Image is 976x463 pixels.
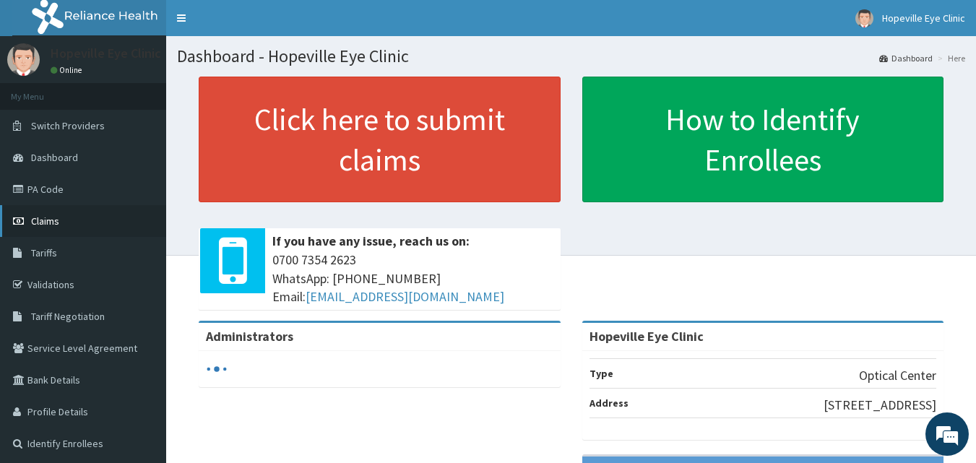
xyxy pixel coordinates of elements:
a: Click here to submit claims [199,77,561,202]
img: User Image [855,9,873,27]
b: If you have any issue, reach us on: [272,233,470,249]
span: Dashboard [31,151,78,164]
p: [STREET_ADDRESS] [824,396,936,415]
p: Optical Center [859,366,936,385]
a: [EMAIL_ADDRESS][DOMAIN_NAME] [306,288,504,305]
a: Dashboard [879,52,933,64]
span: Tariffs [31,246,57,259]
span: 0700 7354 2623 WhatsApp: [PHONE_NUMBER] Email: [272,251,553,306]
span: Hopeville Eye Clinic [882,12,965,25]
strong: Hopeville Eye Clinic [590,328,704,345]
b: Type [590,367,613,380]
a: Online [51,65,85,75]
span: Switch Providers [31,119,105,132]
svg: audio-loading [206,358,228,380]
li: Here [934,52,965,64]
b: Administrators [206,328,293,345]
span: Claims [31,215,59,228]
p: Hopeville Eye Clinic [51,47,161,60]
b: Address [590,397,629,410]
h1: Dashboard - Hopeville Eye Clinic [177,47,965,66]
a: How to Identify Enrollees [582,77,944,202]
span: Tariff Negotiation [31,310,105,323]
img: User Image [7,43,40,76]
